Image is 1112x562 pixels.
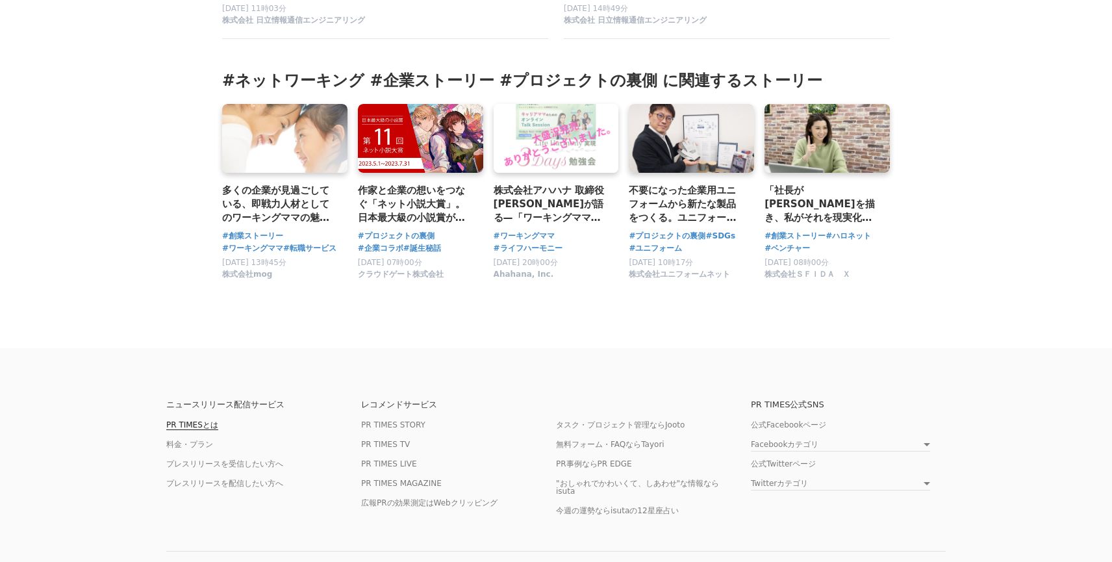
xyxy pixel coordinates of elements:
[629,242,682,255] a: #ユニフォーム
[361,459,417,468] a: PR TIMES LIVE
[222,15,486,28] a: 株式会社 日立情報通信エンジニアリング
[361,400,556,409] p: レコメンドサービス
[564,15,707,26] span: 株式会社 日立情報通信エンジニアリング
[764,230,826,242] a: #創業ストーリー
[222,273,272,282] a: 株式会社mog
[166,479,283,488] a: プレスリリースを配信したい方へ
[751,459,816,468] a: 公式Twitterページ
[358,230,435,242] a: #プロジェクトの裏側
[494,258,558,267] span: [DATE] 20時00分
[283,242,336,255] a: #転職サービス
[629,273,730,282] a: 株式会社ユニフォームネット
[751,479,930,491] a: Twitterカテゴリ
[166,400,361,409] p: ニュースリリース配信サービス
[358,258,422,267] span: [DATE] 07時00分
[361,479,442,488] a: PR TIMES MAGAZINE
[222,183,337,225] a: 多くの企業が見過ごしている、即戦力人材としてのワーキングママの魅力を伝えたい
[361,440,410,449] a: PR TIMES TV
[494,242,562,255] a: #ライフハーモニー
[494,269,554,280] span: Ahahana, Inc.
[403,242,441,255] a: #誕生秘話
[556,420,685,429] a: タスク・プロジェクト管理ならJooto
[751,441,930,452] a: Facebookカテゴリ
[222,15,365,26] span: 株式会社 日立情報通信エンジニアリング
[494,273,554,282] a: Ahahana, Inc.
[751,400,946,409] p: PR TIMES公式SNS
[556,440,664,449] a: 無料フォーム・FAQならTayori
[494,230,555,242] a: #ワーキングママ
[764,273,850,282] a: 株式会社ＳＦＩＤＡ Ｘ
[826,230,871,242] a: #ハロネット
[564,4,628,13] span: [DATE] 14時49分
[564,15,828,28] a: 株式会社 日立情報通信エンジニアリング
[358,183,473,225] a: 作家と企業の想いをつなぐ「ネット小説大賞」。日本最大級の小説賞がスタートした背景と、10年目までの軌跡
[629,230,705,242] a: #プロジェクトの裏側
[556,459,632,468] a: PR事例ならPR EDGE
[166,420,218,430] a: PR TIMESとは
[222,269,272,280] span: 株式会社mog
[222,242,283,255] a: #ワーキングママ
[556,506,679,515] a: 今週の運勢ならisutaの12星座占い
[705,230,735,242] a: #SDGs
[494,183,609,225] a: 株式会社アハハナ 取締役 [PERSON_NAME]が語る—「ワーキングママ支援への情熱と[PERSON_NAME]へのビジョン」
[751,420,826,429] a: 公式Facebookページ
[629,269,730,280] span: 株式会社ユニフォームネット
[358,273,444,282] a: クラウドゲート株式会社
[361,420,425,429] a: PR TIMES STORY
[222,70,890,91] h3: #ネットワーキング #企業ストーリー #プロジェクトの裏側 に関連するストーリー
[556,479,719,496] a: "おしゃれでかわいくて、しあわせ"な情報ならisuta
[358,269,444,280] span: クラウドゲート株式会社
[358,242,403,255] a: #企業コラボ
[166,459,283,468] a: プレスリリースを受信したい方へ
[222,4,286,13] span: [DATE] 11時03分
[166,440,213,449] a: 料金・プラン
[764,269,850,280] span: 株式会社ＳＦＩＤＡ Ｘ
[629,258,693,267] span: [DATE] 10時17分
[629,183,744,225] a: 不要になった企業用ユニフォームから新たな製品をつくる。ユニフォーム専門商社が手掛けるReBaton（リバトン）プロジェクトの裏側
[222,258,286,267] span: [DATE] 13時45分
[764,242,810,255] a: #ベンチャー
[361,498,498,507] a: 広報PRの効果測定はWebクリッピング
[222,230,283,242] a: #創業ストーリー
[764,258,829,267] span: [DATE] 08時00分
[764,183,879,225] a: 「社長が[PERSON_NAME]を描き、私がそれを現実化する」株式会社ハロネット創業ストーリー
